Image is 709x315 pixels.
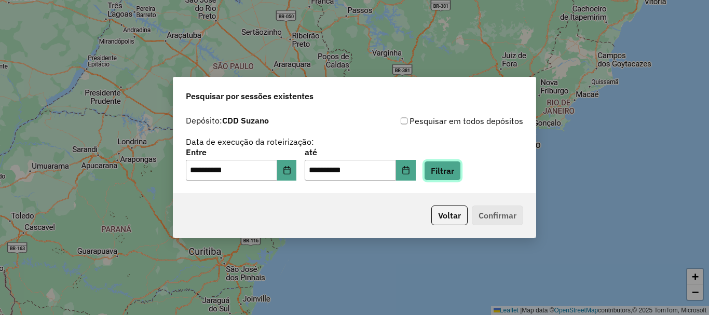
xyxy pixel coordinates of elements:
[277,160,297,181] button: Choose Date
[396,160,416,181] button: Choose Date
[424,161,461,181] button: Filtrar
[186,90,313,102] span: Pesquisar por sessões existentes
[222,115,269,126] strong: CDD Suzano
[186,114,269,127] label: Depósito:
[186,135,314,148] label: Data de execução da roteirização:
[186,146,296,158] label: Entre
[431,206,468,225] button: Voltar
[354,115,523,127] div: Pesquisar em todos depósitos
[305,146,415,158] label: até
